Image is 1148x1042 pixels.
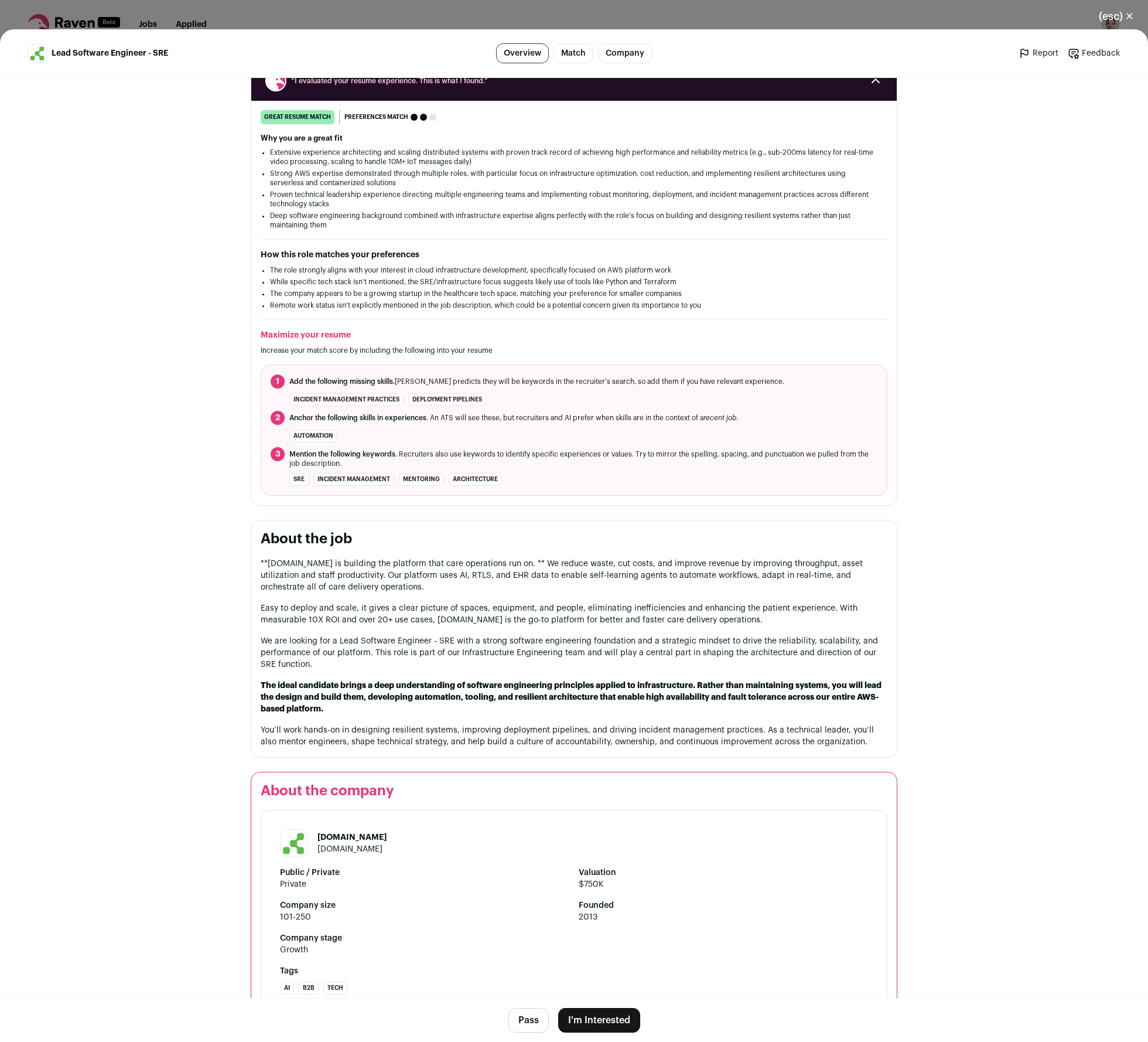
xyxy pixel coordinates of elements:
li: AI [280,982,294,995]
span: Preferences match [344,111,408,123]
a: Match [553,43,593,63]
div: great resume match [261,110,334,124]
li: incident management [313,473,394,486]
span: $750K [579,878,868,890]
li: Tech [323,982,347,995]
a: Report [1019,47,1058,59]
img: c371b7b885e90b452ce7041c5bf08e5b73107ad19cf88168693ed87252afaa3a.jpg [281,830,307,857]
a: Feedback [1068,47,1120,59]
p: **[DOMAIN_NAME] is building the platform that care operations run on. ** We reduce waste, cut cos... [261,558,887,593]
h1: [DOMAIN_NAME] [317,832,387,843]
p: Increase your match score by including the following into your resume [261,346,887,355]
strong: Public / Private [280,867,569,878]
strong: Valuation [579,867,868,878]
li: deployment pipelines [408,393,486,406]
a: [DOMAIN_NAME] [317,845,382,853]
li: Strong AWS expertise demonstrated through multiple roles, with particular focus on infrastructure... [270,169,878,188]
p: Easy to deploy and scale, it gives a clear picture of spaces, equipment, and people, eliminating ... [261,602,887,626]
li: The role strongly aligns with your interest in cloud infrastructure development, specifically foc... [270,265,878,275]
li: While specific tech stack isn't mentioned, the SRE/infrastructure focus suggests likely use of to... [270,277,878,287]
li: SRE [289,473,309,486]
span: Private [280,878,569,890]
span: 2013 [579,911,868,923]
li: Deep software engineering background combined with infrastructure expertise aligns perfectly with... [270,211,878,230]
li: Extensive experience architecting and scaling distributed systems with proven track record of ach... [270,148,878,166]
i: recent job. [703,414,739,421]
img: c371b7b885e90b452ce7041c5bf08e5b73107ad19cf88168693ed87252afaa3a.jpg [29,45,46,62]
strong: The ideal candidate brings a deep understanding of software engineering principles applied to inf... [261,682,881,713]
span: Add the following missing skills. [289,378,395,385]
span: 2 [271,411,285,425]
h2: Why you are a great fit [261,134,887,143]
li: mentoring [399,473,444,486]
span: 1 [271,374,285,389]
span: [PERSON_NAME] predicts they will be keywords in the recruiter's search, so add them if you have r... [289,377,784,386]
strong: Tags [280,965,868,977]
div: Growth [280,944,308,956]
p: You’ll work hands-on in designing resilient systems, improving deployment pipelines, and driving ... [261,724,887,748]
span: Lead Software Engineer - SRE [52,47,168,59]
li: Remote work status isn't explicitly mentioned in the job description, which could be a potential ... [270,301,878,310]
li: automation [289,430,337,442]
span: Mention the following keywords [289,451,395,458]
a: Company [598,43,652,63]
span: “I evaluated your resume experience. This is what I found.” [291,76,857,86]
span: 3 [271,447,285,461]
span: . Recruiters also use keywords to identify specific experiences or values. Try to mirror the spel... [289,450,877,468]
button: Close modal [1085,4,1148,29]
li: Proven technical leadership experience directing multiple engineering teams and implementing robu... [270,190,878,209]
strong: Company size [280,900,569,911]
li: B2B [299,982,319,995]
strong: Founded [579,900,868,911]
li: incident management practices [289,393,404,406]
button: Pass [508,1008,549,1033]
h2: About the job [261,530,887,549]
span: Anchor the following skills in experiences [289,414,426,421]
h2: How this role matches your preferences [261,249,887,261]
li: architecture [449,473,502,486]
strong: Company stage [280,932,868,944]
h2: Maximize your resume [261,329,887,341]
span: . An ATS will see these, but recruiters and AI prefer when skills are in the context of a [289,413,739,423]
span: 101-250 [280,911,569,923]
h2: About the company [261,782,887,801]
p: We are looking for a Lead Software Engineer - SRE with a strong software engineering foundation a... [261,635,887,670]
button: I'm Interested [558,1008,640,1033]
li: The company appears to be a growing startup in the healthcare tech space, matching your preferenc... [270,289,878,298]
a: Overview [496,43,549,63]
